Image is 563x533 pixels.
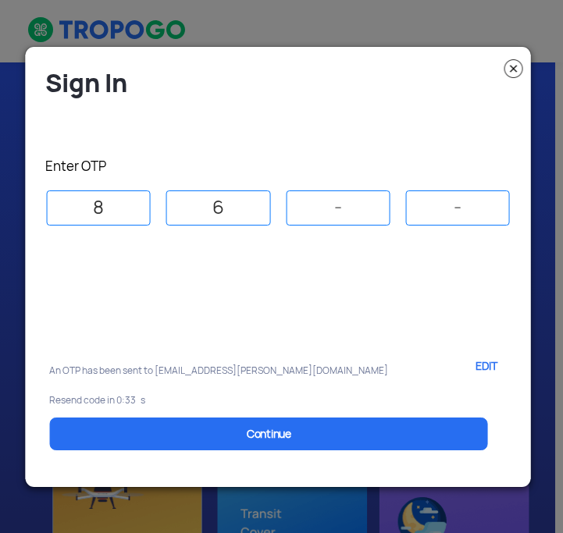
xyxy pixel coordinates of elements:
[45,158,519,175] p: Enter OTP
[286,190,390,226] input: -
[504,59,523,78] img: close
[47,190,151,226] input: -
[45,67,519,99] h4: Sign In
[49,395,508,406] p: Resend code in 0:33 s
[50,418,488,450] a: Continue
[166,190,270,226] input: -
[49,365,426,376] p: An OTP has been sent to [EMAIL_ADDRESS][PERSON_NAME][DOMAIN_NAME]
[405,190,509,226] input: -
[450,346,507,386] a: EDIT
